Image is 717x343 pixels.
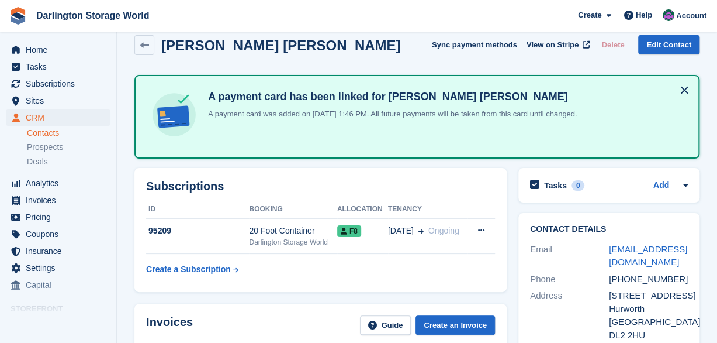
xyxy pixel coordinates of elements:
[530,243,609,269] div: Email
[609,303,688,316] div: Hurworth
[27,141,110,153] a: Prospects
[203,108,577,120] p: A payment card was added on [DATE] 1:46 PM. All future payments will be taken from this card unti...
[146,200,249,219] th: ID
[26,42,96,58] span: Home
[146,225,249,237] div: 95209
[32,6,154,25] a: Darlington Storage World
[11,303,116,315] span: Storefront
[6,260,110,276] a: menu
[578,9,601,21] span: Create
[571,180,585,191] div: 0
[26,260,96,276] span: Settings
[609,273,688,286] div: [PHONE_NUMBER]
[6,226,110,242] a: menu
[6,92,110,109] a: menu
[26,59,96,75] span: Tasks
[428,226,459,235] span: Ongoing
[6,175,110,191] a: menu
[26,175,96,191] span: Analytics
[432,35,517,54] button: Sync payment methods
[636,9,652,21] span: Help
[26,92,96,109] span: Sites
[6,76,110,92] a: menu
[26,109,96,126] span: CRM
[6,209,110,225] a: menu
[6,277,110,293] a: menu
[337,225,361,237] span: F8
[6,109,110,126] a: menu
[26,243,96,259] span: Insurance
[663,9,674,21] img: Janine Watson
[150,90,199,139] img: card-linked-ebf98d0992dc2aeb22e95c0e3c79077019eb2392cfd83c6a337811c24bc77127.svg
[26,209,96,225] span: Pricing
[360,315,411,335] a: Guide
[146,315,193,335] h2: Invoices
[27,142,63,153] span: Prospects
[597,35,629,54] button: Delete
[530,225,688,234] h2: Contact Details
[527,39,579,51] span: View on Stripe
[26,76,96,92] span: Subscriptions
[388,200,467,219] th: Tenancy
[27,128,110,139] a: Contacts
[9,7,27,25] img: stora-icon-8386f47178a22dfd0bd8f6a31ec36ba5ce8667c1dd55bd0f319d3a0aa187defe.svg
[146,180,495,193] h2: Subscriptions
[609,315,688,329] div: [GEOGRAPHIC_DATA]
[161,37,400,53] h2: [PERSON_NAME] [PERSON_NAME]
[146,259,238,280] a: Create a Subscription
[609,329,688,342] div: DL2 2HU
[26,277,96,293] span: Capital
[249,225,337,237] div: 20 Foot Container
[638,35,699,54] a: Edit Contact
[609,244,687,267] a: [EMAIL_ADDRESS][DOMAIN_NAME]
[544,180,567,191] h2: Tasks
[249,200,337,219] th: Booking
[26,192,96,208] span: Invoices
[337,200,388,219] th: Allocation
[676,10,706,22] span: Account
[609,289,688,303] div: [STREET_ADDRESS]
[203,90,577,104] h4: A payment card has been linked for [PERSON_NAME] [PERSON_NAME]
[530,273,609,286] div: Phone
[415,315,495,335] a: Create an Invoice
[27,156,48,167] span: Deals
[6,59,110,75] a: menu
[522,35,593,54] a: View on Stripe
[6,42,110,58] a: menu
[6,243,110,259] a: menu
[6,192,110,208] a: menu
[146,263,231,276] div: Create a Subscription
[27,156,110,168] a: Deals
[26,226,96,242] span: Coupons
[653,179,669,193] a: Add
[249,237,337,248] div: Darlington Storage World
[530,289,609,342] div: Address
[388,225,414,237] span: [DATE]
